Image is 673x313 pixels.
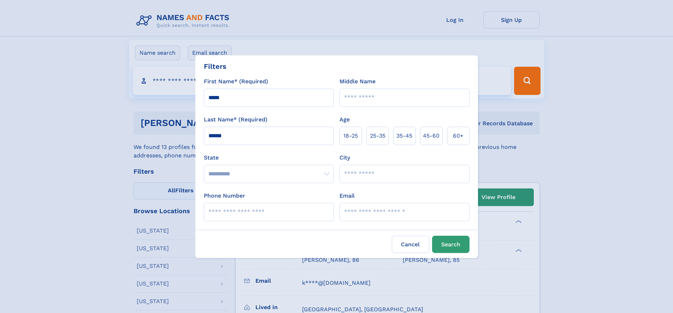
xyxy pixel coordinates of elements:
[392,236,429,253] label: Cancel
[204,77,268,86] label: First Name* (Required)
[423,132,439,140] span: 45‑60
[370,132,385,140] span: 25‑35
[340,154,350,162] label: City
[453,132,464,140] span: 60+
[432,236,470,253] button: Search
[343,132,358,140] span: 18‑25
[340,77,376,86] label: Middle Name
[204,115,267,124] label: Last Name* (Required)
[204,154,334,162] label: State
[204,61,226,72] div: Filters
[204,192,245,200] label: Phone Number
[396,132,412,140] span: 35‑45
[340,192,355,200] label: Email
[340,115,350,124] label: Age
